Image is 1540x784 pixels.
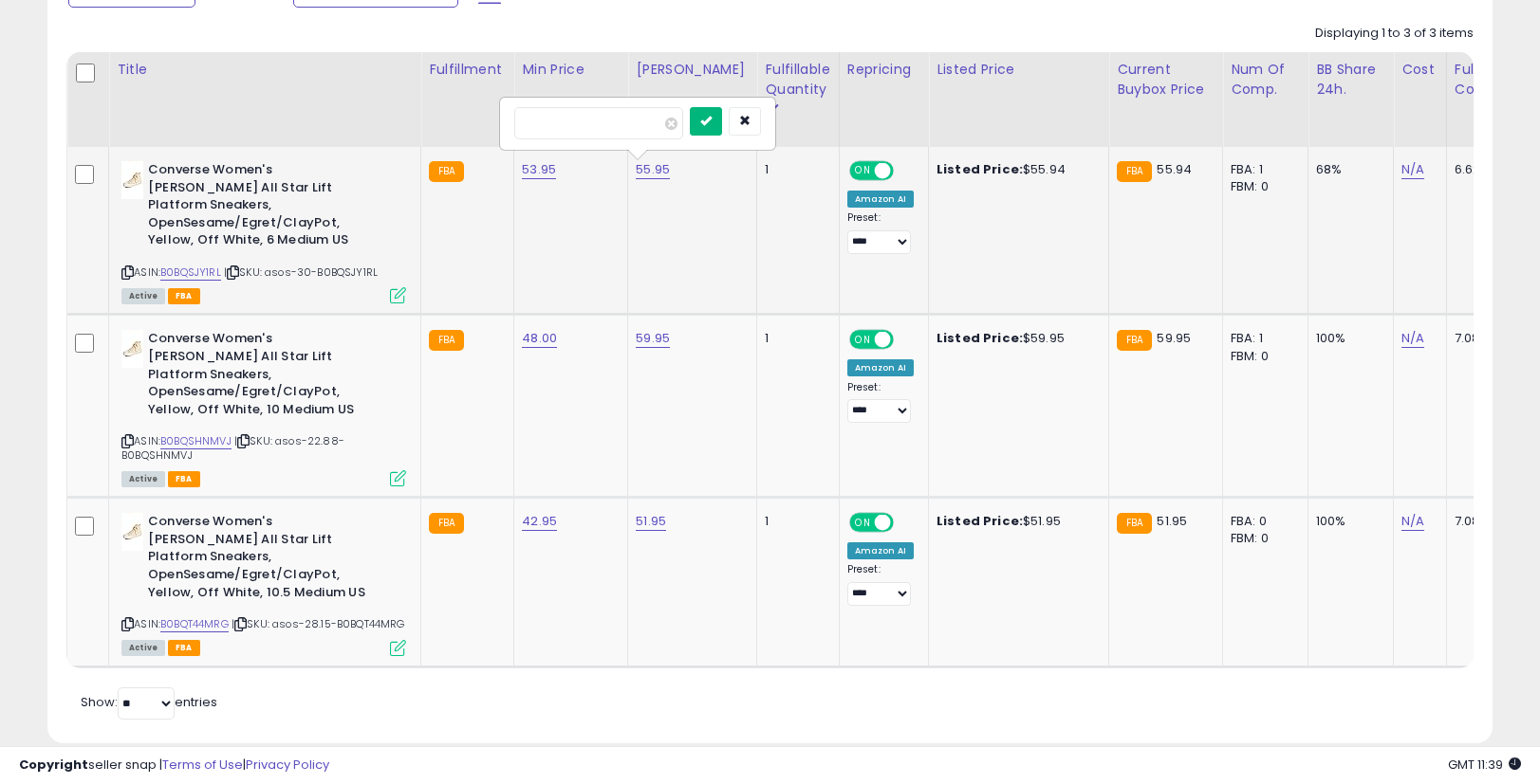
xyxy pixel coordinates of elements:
img: 315lzX1mQLL._SL40_.jpg [121,161,143,199]
span: All listings currently available for purchase on Amazon [121,288,165,304]
a: 48.00 [522,329,557,348]
div: Num of Comp. [1231,60,1300,100]
div: 1 [765,330,824,347]
span: OFF [890,163,920,179]
span: 55.94 [1157,160,1192,178]
span: FBA [168,288,200,304]
div: ASIN: [121,513,406,653]
a: N/A [1401,512,1424,531]
div: ASIN: [121,330,406,484]
div: FBA: 1 [1231,161,1293,178]
a: 55.95 [636,160,670,179]
div: Amazon AI [847,542,914,559]
div: Min Price [522,60,620,80]
div: Cost [1401,60,1438,80]
div: FBM: 0 [1231,530,1293,547]
div: ASIN: [121,161,406,301]
small: FBA [429,330,464,351]
b: Converse Women's [PERSON_NAME] All Star Lift Platform Sneakers, OpenSesame/Egret/ClayPot, Yellow,... [148,513,379,606]
div: Preset: [847,563,914,606]
div: 7.08 [1455,330,1521,347]
div: Fulfillable Quantity [765,60,830,100]
span: | SKU: asos-22.88-B0BQSHNMVJ [121,433,344,462]
div: seller snap | | [19,757,329,775]
b: Converse Women's [PERSON_NAME] All Star Lift Platform Sneakers, OpenSesame/Egret/ClayPot, Yellow,... [148,161,379,254]
a: B0BQSHNMVJ [160,433,232,449]
span: 2025-09-18 11:39 GMT [1448,756,1521,774]
b: Listed Price: [937,512,1023,530]
div: Preset: [847,381,914,424]
span: Show: entries [81,693,217,711]
b: Listed Price: [937,160,1023,178]
a: N/A [1401,329,1424,348]
a: B0BQT44MRG [160,616,229,632]
span: ON [851,163,875,179]
div: [PERSON_NAME] [636,60,749,80]
div: 6.62 [1455,161,1521,178]
div: Amazon AI [847,359,914,376]
div: Fulfillment Cost [1455,60,1528,100]
span: All listings currently available for purchase on Amazon [121,640,165,656]
span: ON [851,332,875,348]
small: FBA [429,161,464,182]
div: Displaying 1 to 3 of 3 items [1315,25,1474,43]
b: Converse Women's [PERSON_NAME] All Star Lift Platform Sneakers, OpenSesame/Egret/ClayPot, Yellow,... [148,330,379,423]
span: | SKU: asos-30-B0BQSJY1RL [224,264,378,280]
div: 100% [1316,330,1379,347]
span: ON [851,515,875,531]
span: | SKU: asos-28.15-B0BQT44MRG [232,616,405,631]
small: FBA [1117,330,1152,351]
img: 315lzX1mQLL._SL40_.jpg [121,330,143,368]
a: 53.95 [522,160,556,179]
a: Terms of Use [162,756,243,774]
a: 59.95 [636,329,670,348]
div: 7.08 [1455,513,1521,530]
span: OFF [890,515,920,531]
a: Privacy Policy [246,756,329,774]
a: B0BQSJY1RL [160,264,221,281]
a: 51.95 [636,512,666,531]
div: Current Buybox Price [1117,60,1215,100]
small: FBA [1117,161,1152,182]
span: FBA [168,471,200,487]
div: Listed Price [937,60,1101,80]
div: $59.95 [937,330,1094,347]
small: FBA [429,513,464,534]
a: N/A [1401,160,1424,179]
div: Title [117,60,413,80]
span: OFF [890,332,920,348]
div: Amazon AI [847,191,914,208]
img: 315lzX1mQLL._SL40_.jpg [121,513,143,551]
div: Repricing [847,60,920,80]
div: Preset: [847,211,914,254]
div: 1 [765,161,824,178]
a: 42.95 [522,512,557,531]
b: Listed Price: [937,329,1023,347]
span: All listings currently available for purchase on Amazon [121,471,165,487]
div: 68% [1316,161,1379,178]
span: 59.95 [1157,329,1191,347]
strong: Copyright [19,756,88,774]
span: FBA [168,640,200,656]
div: 1 [765,513,824,530]
div: $51.95 [937,513,1094,530]
div: FBM: 0 [1231,348,1293,365]
span: 51.95 [1157,512,1187,530]
div: 100% [1316,513,1379,530]
div: BB Share 24h. [1316,60,1385,100]
small: FBA [1117,513,1152,534]
div: $55.94 [937,161,1094,178]
div: FBA: 0 [1231,513,1293,530]
div: Fulfillment [429,60,506,80]
div: FBA: 1 [1231,330,1293,347]
div: FBM: 0 [1231,178,1293,195]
